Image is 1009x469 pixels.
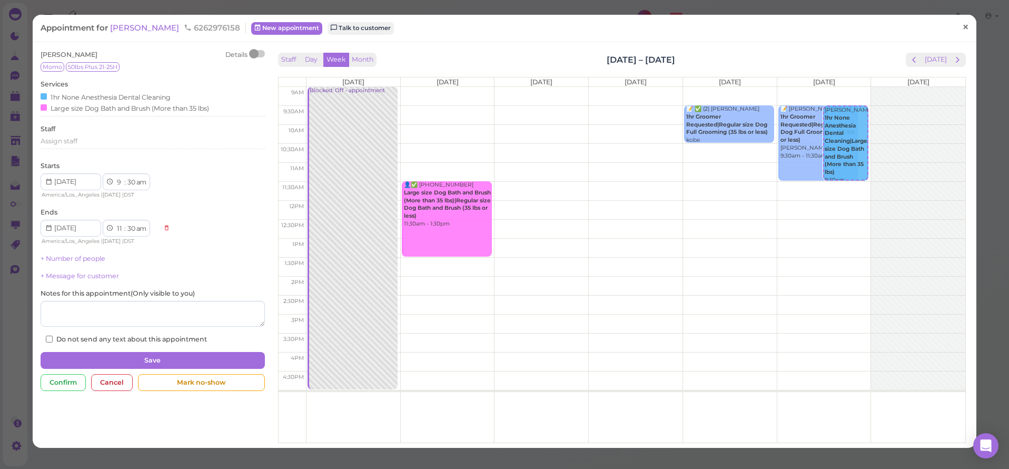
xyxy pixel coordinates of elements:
label: Staff [41,124,55,134]
label: Ends [41,208,57,217]
div: Open Intercom Messenger [973,433,998,458]
button: Staff [278,53,299,67]
span: 11am [290,165,304,172]
span: DST [124,191,134,198]
button: Month [349,53,377,67]
span: [DATE] [625,78,647,86]
span: [DATE] [437,78,459,86]
div: 📝 [PERSON_NAME] [PERSON_NAME] 9:30am - 11:30am [780,105,858,160]
a: + Number of people [41,255,105,262]
span: 9am [291,89,304,96]
div: Large size Dog Bath and Brush (More than 35 lbs) [41,102,209,113]
button: next [949,53,966,67]
div: | | [41,237,158,246]
a: New appointment [251,22,322,35]
span: 10:30am [281,146,304,153]
div: Confirm [41,374,86,391]
span: Assign staff [41,137,77,145]
div: Details [225,50,248,60]
b: 1hr None Anesthesia Dental Cleaning|Large size Dog Bath and Brush (More than 35 lbs) [825,114,867,175]
button: Week [323,53,349,67]
span: 6262976158 [184,23,240,33]
span: [DATE] [813,78,835,86]
div: Appointment for [41,23,246,33]
h2: [DATE] – [DATE] [607,54,675,66]
div: 1hr None Anesthesia Dental Cleaning [41,91,171,102]
div: Blocked: Off • appointment [309,87,398,95]
a: [PERSON_NAME] [110,23,181,33]
span: 4pm [291,355,304,361]
div: | | [41,190,158,200]
span: [PERSON_NAME] [41,51,97,58]
label: Starts [41,161,60,171]
span: 12pm [289,203,304,210]
span: 2:30pm [283,298,304,305]
span: Momo [41,62,64,72]
span: 10am [289,127,304,134]
span: 4:30pm [283,374,304,380]
span: [DATE] [907,78,929,86]
span: DST [124,238,134,245]
span: [DATE] [530,78,552,86]
span: [DATE] [342,78,364,86]
div: [PERSON_NAME] 9:30am - 11:30am [824,106,867,192]
b: 1hr Groomer Requested|Regular size Dog Full Grooming (35 lbs or less) [686,113,768,135]
span: × [962,20,969,35]
span: 1:30pm [284,260,304,267]
span: 3pm [291,317,304,324]
span: 3:30pm [283,336,304,343]
b: 1hr Groomer Requested|Regular size Dog Full Grooming (35 lbs or less) [780,113,854,143]
span: America/Los_Angeles [42,191,100,198]
button: [DATE] [922,53,950,67]
span: America/Los_Angeles [42,238,100,245]
span: 50lbs Plus 21-25H [66,62,120,72]
span: [DATE] [103,238,121,245]
div: 👤✅ [PHONE_NUMBER] 11:30am - 1:30pm [403,181,492,228]
span: 9:30am [283,108,304,115]
a: Talk to customer [328,22,394,35]
span: [DATE] [103,191,121,198]
label: Services [41,80,68,89]
label: Notes for this appointment ( Only visible to you ) [41,289,195,298]
label: Do not send any text about this appointment [46,335,207,344]
span: 1pm [292,241,304,248]
span: 11:30am [282,184,304,191]
button: prev [906,53,922,67]
div: 📝 ✅ (2) [PERSON_NAME] kobe [PERSON_NAME] 9:30am - 10:30am [686,105,774,160]
div: Cancel [91,374,133,391]
a: + Message for customer [41,272,119,280]
a: × [956,15,975,40]
button: Save [41,352,264,369]
span: 2pm [291,279,304,286]
span: 12:30pm [281,222,304,229]
div: Mark no-show [138,374,264,391]
input: Do not send any text about this appointment [46,336,53,343]
button: Day [299,53,324,67]
span: [DATE] [719,78,741,86]
b: Large size Dog Bath and Brush (More than 35 lbs)|Regular size Dog Bath and Brush (35 lbs or less) [404,189,491,219]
